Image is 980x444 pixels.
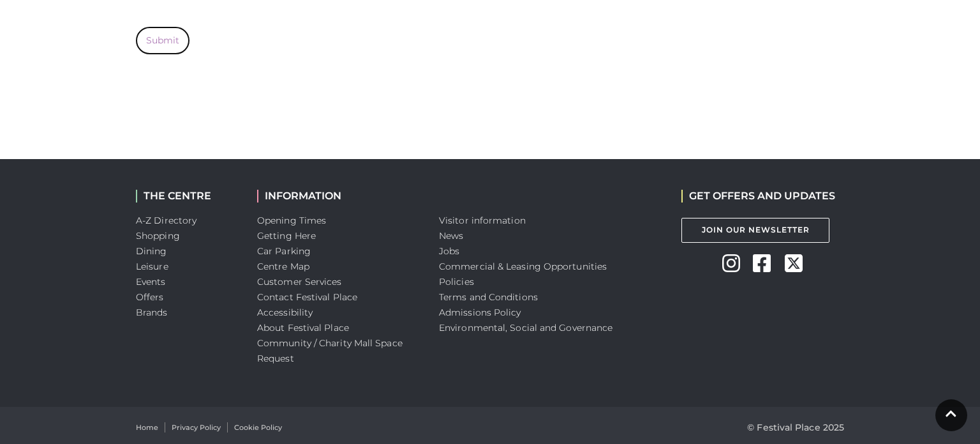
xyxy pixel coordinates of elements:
[439,230,463,241] a: News
[439,322,612,333] a: Environmental, Social and Governance
[136,245,167,257] a: Dining
[257,291,357,303] a: Contact Festival Place
[439,245,459,257] a: Jobs
[681,218,829,243] a: Join Our Newsletter
[681,190,835,202] h2: GET OFFERS AND UPDATES
[439,261,607,272] a: Commercial & Leasing Opportunities
[439,276,474,287] a: Policies
[257,261,309,272] a: Centre Map
[136,261,168,272] a: Leisure
[257,230,316,241] a: Getting Here
[136,307,168,318] a: Brands
[136,291,164,303] a: Offers
[439,291,538,303] a: Terms and Conditions
[257,322,349,333] a: About Festival Place
[257,190,420,202] h2: INFORMATION
[257,245,311,257] a: Car Parking
[172,422,221,433] a: Privacy Policy
[257,307,313,318] a: Accessibility
[136,276,166,287] a: Events
[234,422,282,433] a: Cookie Policy
[136,422,158,433] a: Home
[439,307,521,318] a: Admissions Policy
[257,276,342,287] a: Customer Services
[747,420,844,435] p: © Festival Place 2025
[136,27,189,54] button: Submit
[257,215,326,226] a: Opening Times
[257,337,403,364] a: Community / Charity Mall Space Request
[136,190,238,202] h2: THE CENTRE
[136,230,180,241] a: Shopping
[439,215,526,226] a: Visitor information
[136,215,197,226] a: A-Z Directory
